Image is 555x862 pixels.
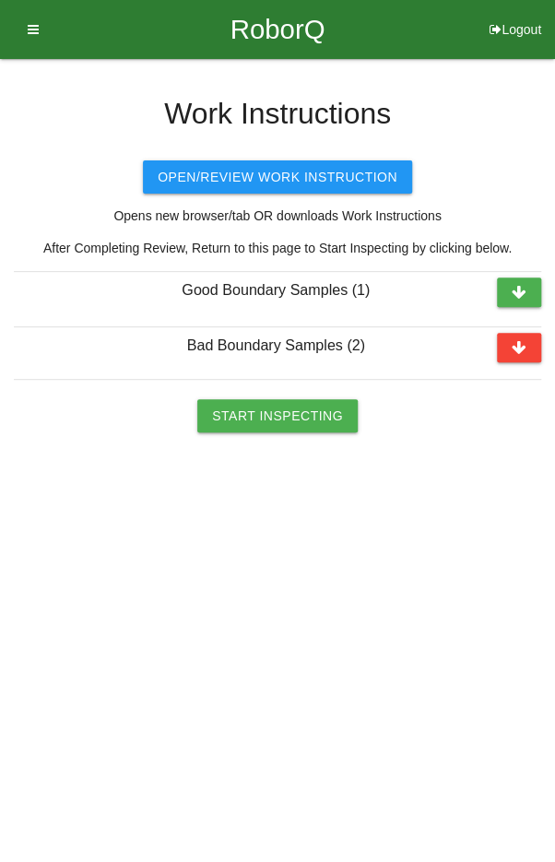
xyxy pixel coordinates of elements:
h6: Bad Boundary Samples ( 2 ) [55,337,541,354]
h4: Work Instructions [14,98,541,130]
button: Open/Review Work Instruction [143,160,412,194]
p: After Completing Review, Return to this page to Start Inspecting by clicking below. [14,239,541,258]
p: Opens new browser/tab OR downloads Work Instructions [14,207,541,226]
button: Start Inspecting [197,399,358,432]
h6: Good Boundary Samples ( 1 ) [55,282,541,299]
